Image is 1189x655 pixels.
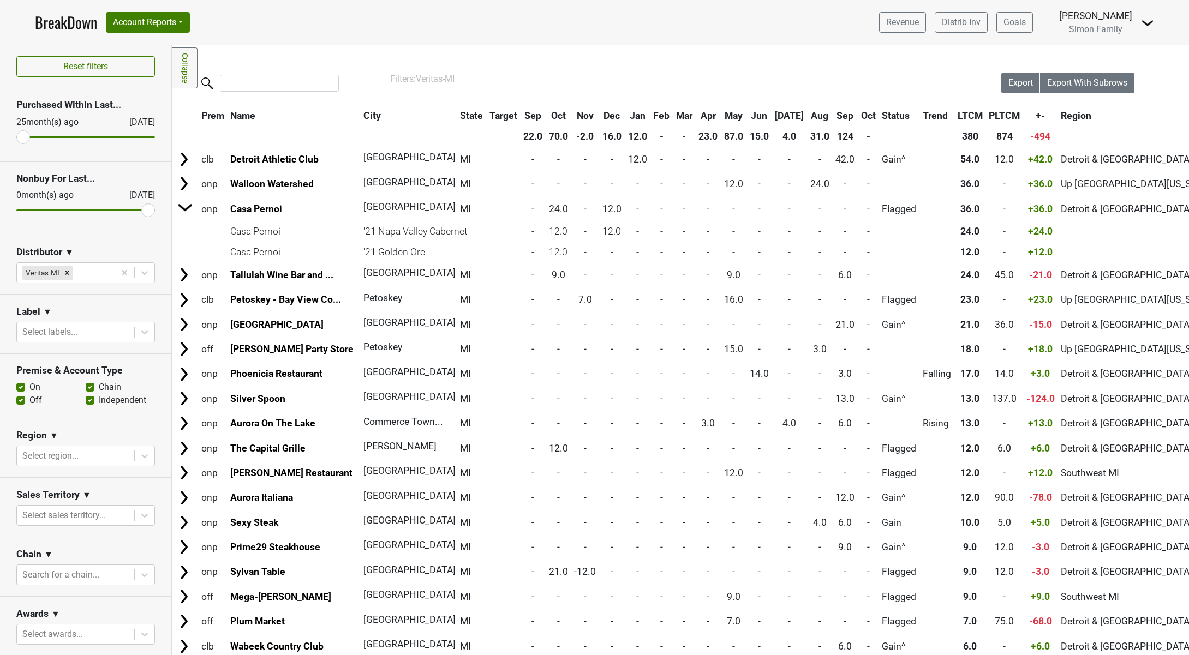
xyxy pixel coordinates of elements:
th: 15.0 [747,127,772,146]
span: 12.0 [628,154,647,165]
span: - [683,319,685,330]
td: Casa Pernoi [228,221,360,241]
span: - [636,294,639,305]
span: [GEOGRAPHIC_DATA] [363,177,456,188]
span: - [683,178,685,189]
td: Flagged [880,197,919,220]
img: Arrow right [176,638,192,654]
a: BreakDown [35,11,97,34]
span: - [531,154,534,165]
span: - [557,319,560,330]
a: Goals [996,12,1033,33]
span: 36.0 [960,178,979,189]
button: Export [1001,73,1041,93]
span: [GEOGRAPHIC_DATA] [363,317,456,328]
div: [DATE] [120,116,155,129]
th: 4.0 [772,127,806,146]
th: 124 [833,127,858,146]
td: - [747,242,772,262]
a: [GEOGRAPHIC_DATA] [230,319,324,330]
span: - [584,319,587,330]
span: 23.0 [960,294,979,305]
div: Filters: [390,73,971,86]
a: Petoskey - Bay View Co... [230,294,341,305]
td: +12.0 [1024,242,1057,262]
a: Phoenicia Restaurant [230,368,322,379]
span: MI [460,269,471,280]
th: Jun: activate to sort column ascending [747,106,772,125]
span: 42.0 [835,154,855,165]
span: - [636,319,639,330]
img: Arrow right [176,292,192,308]
span: - [584,203,587,214]
th: 874 [986,127,1023,146]
span: -15.0 [1029,319,1052,330]
img: Arrow right [177,199,194,215]
span: +42.0 [1028,154,1053,165]
td: - [696,242,721,262]
span: 9.0 [552,269,565,280]
td: - [650,221,672,241]
th: State: activate to sort column ascending [457,106,486,125]
span: Simon Family [1069,24,1122,34]
span: Export [1008,77,1033,88]
a: Walloon Watershed [230,178,314,189]
img: Arrow right [176,390,192,407]
th: Aug: activate to sort column ascending [808,106,832,125]
td: clb [199,288,227,311]
span: - [660,269,663,280]
span: - [636,269,639,280]
span: 36.0 [960,203,979,214]
th: Feb: activate to sort column ascending [650,106,672,125]
span: - [844,203,846,214]
label: Independent [99,394,146,407]
th: - [673,127,695,146]
span: 16.0 [724,294,743,305]
img: Arrow right [176,440,192,456]
span: - [660,319,663,330]
td: - [600,242,624,262]
span: - [660,203,663,214]
span: - [660,178,663,189]
span: ▼ [82,489,91,502]
td: '21 Napa Valley Cabernet [361,221,456,241]
span: - [707,154,709,165]
label: Chain [99,381,121,394]
span: - [707,178,709,189]
td: off [199,338,227,361]
span: - [844,178,846,189]
span: - [584,269,587,280]
td: - [833,242,858,262]
span: Trend [923,110,948,121]
th: +-: activate to sort column ascending [1024,106,1057,125]
a: Aurora Italiana [230,492,293,503]
a: Tallulah Wine Bar and ... [230,269,333,280]
td: - [696,221,721,241]
span: - [867,294,870,305]
span: Name [230,110,255,121]
td: - [772,242,806,262]
span: - [707,203,709,214]
span: - [788,178,791,189]
span: - [683,294,685,305]
span: - [758,294,761,305]
span: MI [460,319,471,330]
td: - [650,242,672,262]
h3: Awards [16,608,49,620]
a: Prime29 Steakhouse [230,542,320,552]
span: ▼ [44,548,53,561]
span: Target [489,110,517,121]
div: [DATE] [120,189,155,202]
td: - [673,221,695,241]
div: Veritas-MI [22,266,61,280]
span: - [788,269,791,280]
td: - [808,221,832,241]
td: Casa Pernoi [228,242,360,262]
th: Oct: activate to sort column ascending [858,106,879,125]
span: 24.0 [810,178,829,189]
span: - [683,203,685,214]
span: PLTCM [989,110,1020,121]
span: MI [460,294,471,305]
a: Mega-[PERSON_NAME] [230,591,331,602]
span: - [611,178,613,189]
